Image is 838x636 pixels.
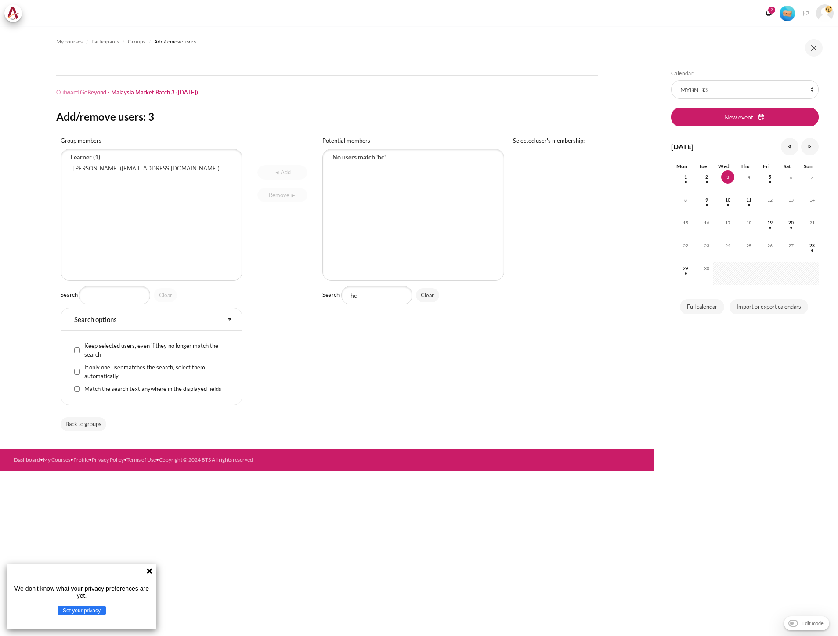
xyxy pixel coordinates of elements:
label: Potential members [322,137,370,145]
input: If only one user matches the search, select them automatically [74,369,80,375]
a: Profile [73,456,89,463]
p: We don't know what your privacy preferences are yet. [11,585,153,599]
div: Show notification window with 2 new notifications [762,7,775,20]
span: 18 [742,216,755,229]
h1: Outward GoBeyond - Malaysia Market Batch 3 ([DATE]) [56,89,198,96]
input: Add [257,165,307,179]
a: My courses [56,36,83,47]
span: 13 [784,193,798,206]
button: Languages [799,7,813,20]
span: 30 [700,262,713,275]
a: Participants [91,36,119,47]
a: Copyright © 2024 BTS All rights reserved [159,456,253,463]
span: Add/remove users [154,38,196,46]
span: 3 [721,170,734,184]
span: 5 [763,170,777,184]
a: Tuesday, 9 September events [700,197,713,202]
label: Search [61,291,78,300]
span: 23 [700,239,713,252]
div: 2 [768,7,775,14]
span: 27 [784,239,798,252]
label: If only one user matches the search, select them automatically [74,363,228,380]
span: 10 [721,193,734,206]
a: Full calendar [680,299,724,315]
span: 9 [700,193,713,206]
span: 4 [742,170,755,184]
nav: Navigation bar [56,35,598,49]
a: Search options [61,308,242,331]
span: Sun [804,163,813,170]
input: Clear [416,288,439,302]
option: [PERSON_NAME] ([EMAIL_ADDRESS][DOMAIN_NAME]) [70,161,234,175]
a: Tuesday, 2 September events [700,174,713,180]
span: 8 [679,193,692,206]
span: 21 [805,216,819,229]
span: Tue [699,163,707,170]
a: Thursday, 11 September events [742,197,755,202]
span: 24 [721,239,734,252]
img: Architeck [7,7,19,20]
span: 12 [763,193,777,206]
span: 14 [805,193,819,206]
input: Match the search text anywhere in the displayed fields [74,386,80,392]
span: 2 [700,170,713,184]
input: Remove [257,188,307,202]
input: Back to groups [61,417,107,431]
button: Set your privacy [58,606,106,615]
a: Monday, 29 September events [679,266,692,271]
a: Import or export calendars [730,299,808,315]
a: Friday, 19 September events [763,220,777,225]
section: Blocks [671,70,819,316]
label: Search [322,291,340,300]
span: Fri [763,163,769,170]
a: Friday, 5 September events [763,174,777,180]
span: 16 [700,216,713,229]
span: 20 [784,216,798,229]
a: Level #1 [776,5,798,21]
a: Terms of Use [126,456,156,463]
span: Groups [128,38,145,46]
h3: Add/remove users: 3 [56,110,598,123]
img: Level #1 [780,6,795,21]
label: Group members [61,137,101,145]
input: Clear [154,288,177,302]
td: Today [713,170,734,193]
span: 15 [679,216,692,229]
button: New event [671,108,819,126]
label: Keep selected users, even if they no longer match the search [74,342,228,359]
span: 11 [742,193,755,206]
p: Selected user's membership: [513,137,593,145]
a: Privacy Policy [92,456,124,463]
span: 7 [805,170,819,184]
label: Match the search text anywhere in the displayed fields [74,385,221,394]
a: Saturday, 20 September events [784,220,798,225]
span: New event [724,112,753,122]
span: 25 [742,239,755,252]
span: Sat [784,163,791,170]
a: Wednesday, 10 September events [721,197,734,202]
div: • • • • • [14,456,361,464]
span: Participants [91,38,119,46]
h4: [DATE] [671,141,694,152]
a: Monday, 1 September events [679,174,692,180]
span: 28 [805,239,819,252]
div: Level #1 [780,5,795,21]
a: Dashboard [14,456,40,463]
span: Mon [676,163,687,170]
a: Groups [128,36,145,47]
span: 26 [763,239,777,252]
a: Architeck Architeck [4,4,26,22]
span: 29 [679,262,692,275]
h5: Calendar [671,70,819,77]
span: My courses [56,38,83,46]
a: Sunday, 28 September events [805,243,819,248]
span: Thu [740,163,750,170]
input: Keep selected users, even if they no longer match the search [74,347,80,353]
span: 22 [679,239,692,252]
a: User menu [816,4,834,22]
span: 19 [763,216,777,229]
span: Wed [718,163,730,170]
span: 1 [679,170,692,184]
span: 6 [784,170,798,184]
span: 17 [721,216,734,229]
